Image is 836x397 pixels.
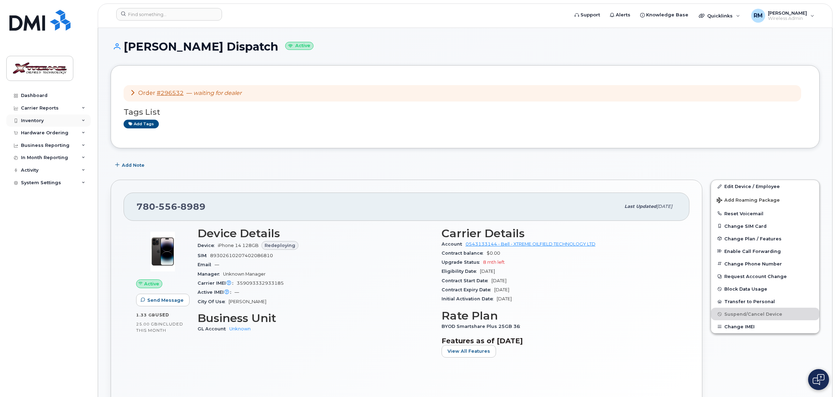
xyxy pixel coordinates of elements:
[136,321,183,333] span: included this month
[147,297,184,304] span: Send Message
[442,324,524,329] span: BYOD Smartshare Plus 25GB 36
[229,326,251,331] a: Unknown
[285,42,313,50] small: Active
[442,250,487,256] span: Contract balance
[442,309,677,322] h3: Rate Plan
[813,374,824,385] img: Open chat
[198,290,235,295] span: Active IMEI
[198,227,433,240] h3: Device Details
[229,299,266,304] span: [PERSON_NAME]
[724,248,781,254] span: Enable Call Forwarding
[466,241,595,247] a: 0543133144 - Bell - XTREME OILFIELD TECHNOLOGY LTD
[142,231,184,272] img: image20231002-3703462-njx0qo.jpeg
[711,220,819,232] button: Change SIM Card
[136,322,158,327] span: 25.00 GB
[491,278,506,283] span: [DATE]
[124,108,807,117] h3: Tags List
[155,312,169,317] span: used
[186,90,242,96] span: —
[138,90,155,96] span: Order
[711,232,819,245] button: Change Plan / Features
[198,312,433,324] h3: Business Unit
[442,227,677,240] h3: Carrier Details
[442,345,496,358] button: View All Features
[122,162,145,168] span: Add Note
[480,269,495,274] span: [DATE]
[711,245,819,257] button: Enable Call Forwarding
[265,242,295,249] span: Redeploying
[483,260,505,265] span: 8 mth left
[657,204,672,209] span: [DATE]
[711,193,819,207] button: Add Roaming Package
[144,280,159,287] span: Active
[124,120,159,128] a: Add tags
[111,40,820,53] h1: [PERSON_NAME] Dispatch
[111,159,150,171] button: Add Note
[177,201,206,212] span: 8989
[198,253,210,258] span: SIM
[215,262,219,267] span: —
[624,204,657,209] span: Last updated
[447,348,490,354] span: View All Features
[711,207,819,220] button: Reset Voicemail
[198,299,229,304] span: City Of Use
[198,271,223,277] span: Manager
[442,296,497,301] span: Initial Activation Date
[218,243,259,248] span: iPhone 14 128GB
[198,280,237,286] span: Carrier IMEI
[193,90,242,96] em: waiting for dealer
[711,320,819,333] button: Change IMEI
[198,243,218,248] span: Device
[223,271,266,277] span: Unknown Manager
[198,326,229,331] span: GL Account
[711,270,819,283] button: Request Account Change
[136,313,155,317] span: 1.33 GB
[157,90,184,96] a: #296532
[198,262,215,267] span: Email
[487,250,500,256] span: $0.00
[711,295,819,308] button: Transfer to Personal
[711,180,819,193] a: Edit Device / Employee
[237,280,284,286] span: 359093332933185
[494,287,509,292] span: [DATE]
[442,337,677,345] h3: Features as of [DATE]
[442,287,494,292] span: Contract Expiry Date
[442,241,466,247] span: Account
[497,296,512,301] span: [DATE]
[210,253,273,258] span: 89302610207402086810
[442,269,480,274] span: Eligibility Date
[136,294,190,306] button: Send Message
[717,197,780,204] span: Add Roaming Package
[136,201,206,212] span: 780
[711,308,819,320] button: Suspend/Cancel Device
[235,290,239,295] span: —
[442,278,491,283] span: Contract Start Date
[711,283,819,295] button: Block Data Usage
[711,257,819,270] button: Change Phone Number
[155,201,177,212] span: 556
[724,236,782,241] span: Change Plan / Features
[724,312,782,317] span: Suspend/Cancel Device
[442,260,483,265] span: Upgrade Status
